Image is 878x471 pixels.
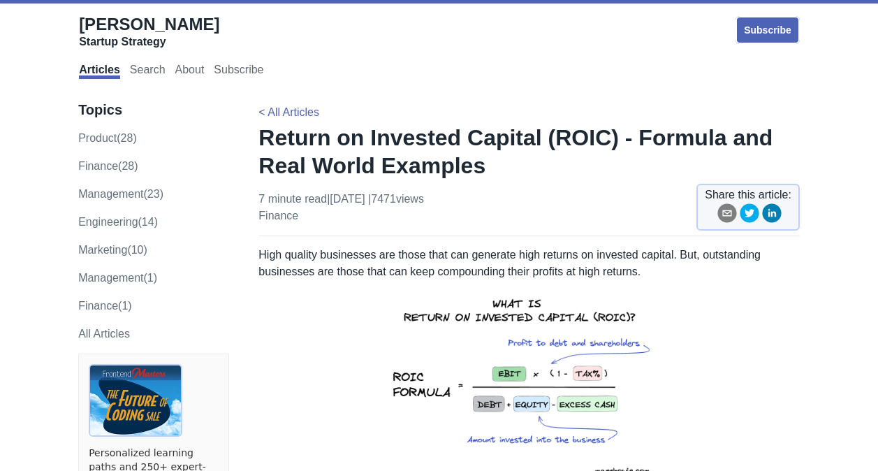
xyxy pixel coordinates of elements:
a: engineering(14) [78,216,158,228]
a: About [175,64,205,79]
a: marketing(10) [78,244,147,256]
h3: Topics [78,101,229,119]
span: | 7471 views [368,193,424,205]
a: All Articles [78,328,130,340]
a: finance(28) [78,160,138,172]
span: [PERSON_NAME] [79,15,219,34]
a: Finance(1) [78,300,131,312]
a: Articles [79,64,120,79]
button: email [717,203,737,228]
a: product(28) [78,132,137,144]
a: [PERSON_NAME]Startup Strategy [79,14,219,49]
img: ads via Carbon [89,364,182,437]
div: Startup Strategy [79,35,219,49]
a: Search [130,64,166,79]
a: finance [258,210,298,222]
span: Share this article: [705,187,791,203]
a: Management(1) [78,272,157,284]
p: 7 minute read | [DATE] [258,191,424,224]
button: twitter [740,203,759,228]
button: linkedin [762,203,782,228]
a: Subscribe [214,64,263,79]
h1: Return on Invested Capital (ROIC) - Formula and Real World Examples [258,124,800,180]
a: Subscribe [736,16,800,44]
a: management(23) [78,188,163,200]
a: < All Articles [258,106,319,118]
